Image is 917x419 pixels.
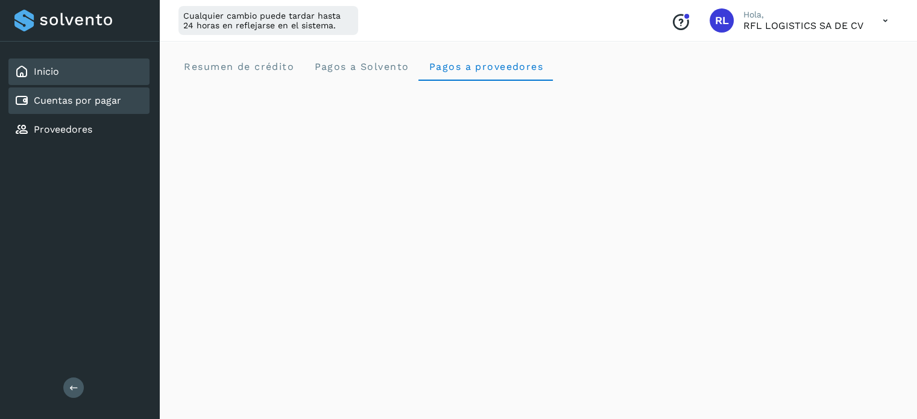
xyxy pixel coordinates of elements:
span: Pagos a proveedores [428,61,543,72]
div: Inicio [8,58,150,85]
span: Resumen de crédito [183,61,294,72]
p: Hola, [743,10,863,20]
p: RFL LOGISTICS SA DE CV [743,20,863,31]
a: Inicio [34,66,59,77]
a: Cuentas por pagar [34,95,121,106]
a: Proveedores [34,124,92,135]
span: Pagos a Solvento [314,61,409,72]
div: Proveedores [8,116,150,143]
div: Cualquier cambio puede tardar hasta 24 horas en reflejarse en el sistema. [178,6,358,35]
div: Cuentas por pagar [8,87,150,114]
